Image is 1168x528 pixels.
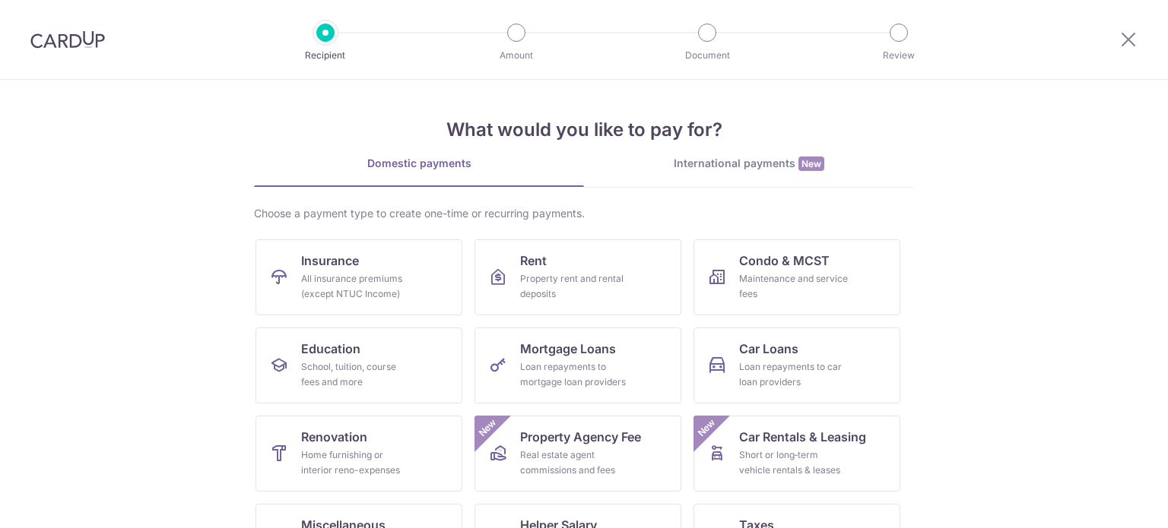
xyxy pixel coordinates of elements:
[693,416,900,492] a: Car Rentals & LeasingShort or long‑term vehicle rentals & leasesNew
[30,30,105,49] img: CardUp
[255,239,462,315] a: InsuranceAll insurance premiums (except NTUC Income)
[301,359,411,390] div: School, tuition, course fees and more
[254,156,584,171] div: Domestic payments
[460,48,573,63] p: Amount
[474,239,681,315] a: RentProperty rent and rental deposits
[520,271,630,302] div: Property rent and rental deposits
[301,251,359,270] span: Insurance
[301,447,411,478] div: Home furnishing or interior reno-expenses
[254,116,914,144] h4: What would you like to pay for?
[693,327,900,403] a: Car LoansLoan repayments to car loan providers
[739,428,866,446] span: Car Rentals & Leasing
[694,416,719,441] span: New
[520,340,616,358] span: Mortgage Loans
[301,428,367,446] span: Renovation
[739,447,849,478] div: Short or long‑term vehicle rentals & leases
[739,251,830,270] span: Condo & MCST
[584,156,914,172] div: International payments
[693,239,900,315] a: Condo & MCSTMaintenance and service fees
[301,340,360,358] span: Education
[739,340,798,358] span: Car Loans
[520,359,630,390] div: Loan repayments to mortgage loan providers
[474,416,681,492] a: Property Agency FeeReal estate agent commissions and feesNew
[739,359,849,390] div: Loan repayments to car loan providers
[255,416,462,492] a: RenovationHome furnishing or interior reno-expenses
[255,327,462,403] a: EducationSchool, tuition, course fees and more
[520,428,641,446] span: Property Agency Fee
[651,48,763,63] p: Document
[520,251,547,270] span: Rent
[739,271,849,302] div: Maintenance and service fees
[254,206,914,221] div: Choose a payment type to create one-time or recurring payments.
[269,48,382,63] p: Recipient
[301,271,411,302] div: All insurance premiums (except NTUC Income)
[475,416,500,441] span: New
[1071,482,1153,520] iframe: Opens a widget where you can find more information
[798,157,824,171] span: New
[474,327,681,403] a: Mortgage LoansLoan repayments to mortgage loan providers
[520,447,630,478] div: Real estate agent commissions and fees
[843,48,955,63] p: Review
